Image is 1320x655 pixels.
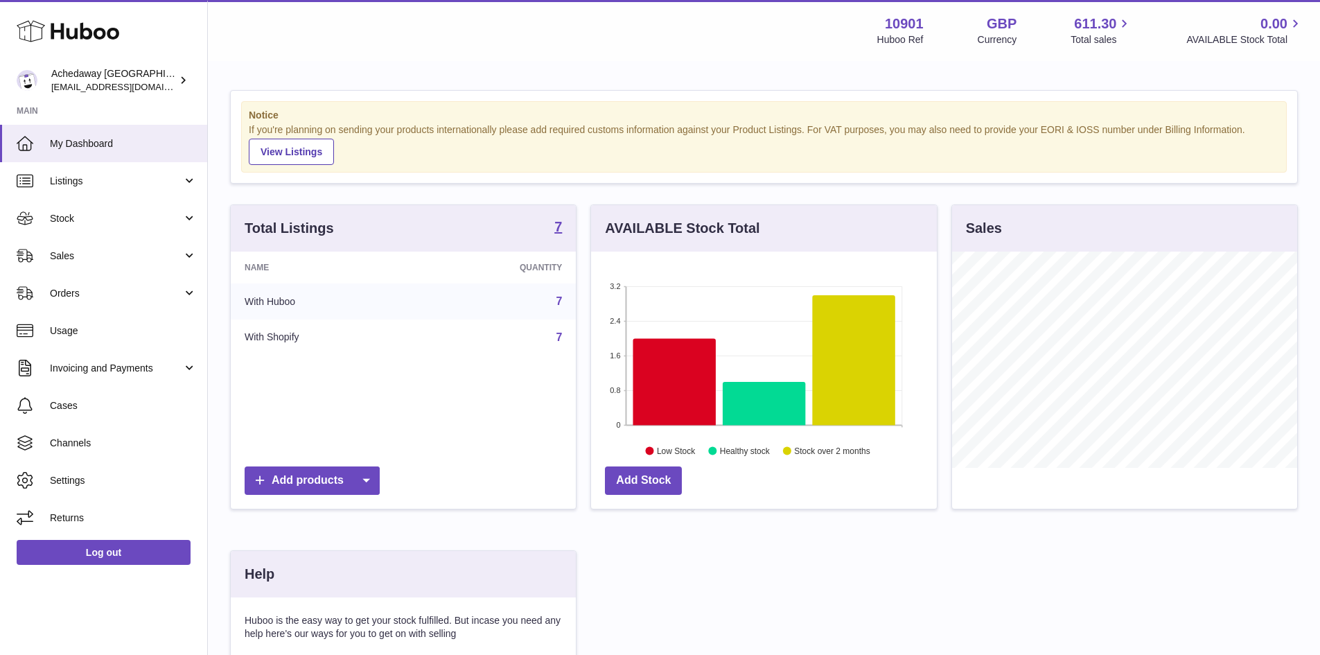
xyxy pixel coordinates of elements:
span: [EMAIL_ADDRESS][DOMAIN_NAME] [51,81,204,92]
span: Invoicing and Payments [50,362,182,375]
strong: Notice [249,109,1279,122]
span: 0.00 [1260,15,1287,33]
span: Sales [50,250,182,263]
text: Stock over 2 months [795,446,870,455]
td: With Huboo [231,283,417,320]
h3: AVAILABLE Stock Total [605,219,759,238]
text: Healthy stock [720,446,771,455]
text: 3.2 [610,282,621,290]
span: Channels [50,437,197,450]
img: admin@newpb.co.uk [17,70,37,91]
div: Huboo Ref [877,33,924,46]
a: 0.00 AVAILABLE Stock Total [1186,15,1303,46]
strong: 10901 [885,15,924,33]
th: Name [231,252,417,283]
h3: Total Listings [245,219,334,238]
span: Total sales [1071,33,1132,46]
text: 1.6 [610,351,621,360]
a: Add products [245,466,380,495]
span: Returns [50,512,197,525]
span: Cases [50,399,197,412]
span: AVAILABLE Stock Total [1186,33,1303,46]
a: 7 [556,295,562,307]
a: Log out [17,540,191,565]
span: My Dashboard [50,137,197,150]
a: 611.30 Total sales [1071,15,1132,46]
text: 2.4 [610,317,621,325]
div: Currency [978,33,1017,46]
text: 0.8 [610,386,621,394]
th: Quantity [417,252,577,283]
text: 0 [617,421,621,429]
span: Stock [50,212,182,225]
strong: 7 [554,220,562,234]
span: Orders [50,287,182,300]
td: With Shopify [231,320,417,356]
div: If you're planning on sending your products internationally please add required customs informati... [249,123,1279,165]
p: Huboo is the easy way to get your stock fulfilled. But incase you need any help here's our ways f... [245,614,562,640]
strong: GBP [987,15,1017,33]
div: Achedaway [GEOGRAPHIC_DATA] [51,67,176,94]
h3: Help [245,565,274,584]
a: Add Stock [605,466,682,495]
span: Listings [50,175,182,188]
span: Usage [50,324,197,338]
a: 7 [554,220,562,236]
text: Low Stock [657,446,696,455]
a: View Listings [249,139,334,165]
span: Settings [50,474,197,487]
a: 7 [556,331,562,343]
span: 611.30 [1074,15,1116,33]
h3: Sales [966,219,1002,238]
